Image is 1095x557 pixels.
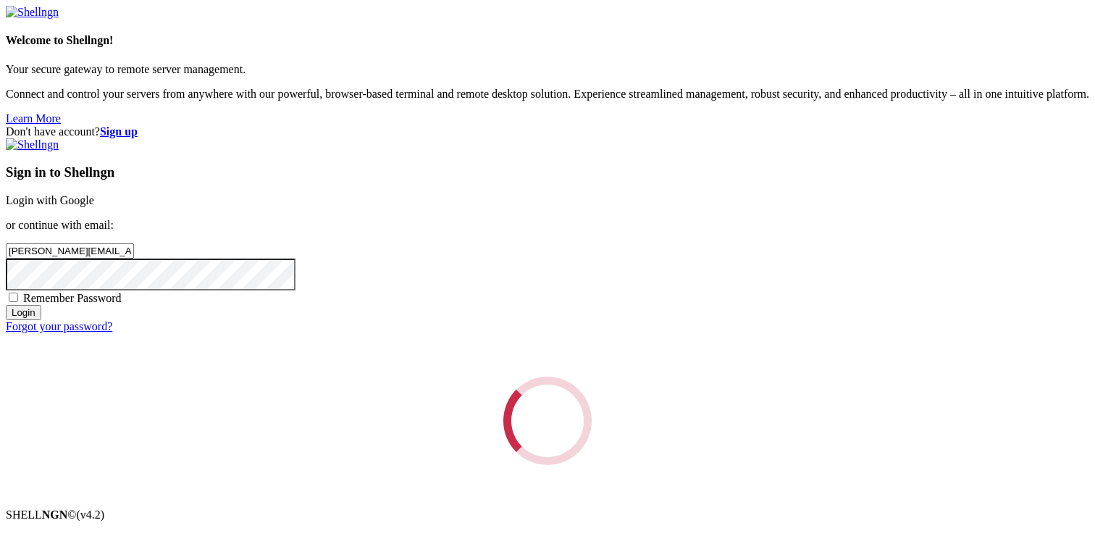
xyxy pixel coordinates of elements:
p: or continue with email: [6,219,1089,232]
input: Login [6,305,41,320]
div: Loading... [485,359,610,483]
a: Login with Google [6,194,94,206]
img: Shellngn [6,6,59,19]
a: Forgot your password? [6,320,112,332]
span: SHELL © [6,508,104,521]
a: Learn More [6,112,61,125]
span: Remember Password [23,292,122,304]
p: Your secure gateway to remote server management. [6,63,1089,76]
h3: Sign in to Shellngn [6,164,1089,180]
div: Don't have account? [6,125,1089,138]
h4: Welcome to Shellngn! [6,34,1089,47]
a: Sign up [100,125,138,138]
p: Connect and control your servers from anywhere with our powerful, browser-based terminal and remo... [6,88,1089,101]
img: Shellngn [6,138,59,151]
input: Email address [6,243,134,259]
input: Remember Password [9,293,18,302]
b: NGN [42,508,68,521]
span: 4.2.0 [77,508,105,521]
